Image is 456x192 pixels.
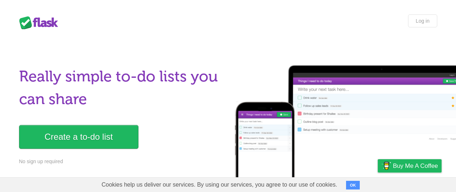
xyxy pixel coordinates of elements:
[346,181,360,189] button: OK
[19,158,224,165] p: No sign up required
[19,16,62,29] div: Flask Lists
[19,65,224,111] h1: Really simple to-do lists you can share
[19,125,138,149] a: Create a to-do list
[408,14,437,27] a: Log in
[393,160,438,172] span: Buy me a coffee
[378,159,442,173] a: Buy me a coffee
[94,178,345,192] span: Cookies help us deliver our services. By using our services, you agree to our use of cookies.
[381,160,391,172] img: Buy me a coffee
